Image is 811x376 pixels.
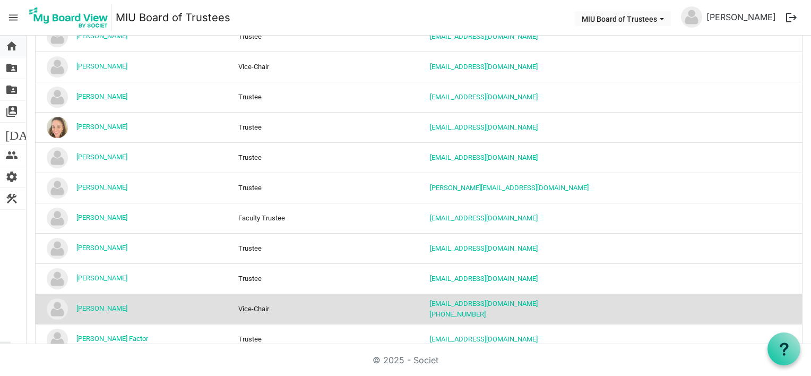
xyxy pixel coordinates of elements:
[419,52,687,82] td: nat@claremontcreek.com is template cell column header Contact Info
[5,166,18,187] span: settings
[687,142,802,173] td: is template cell column header Skills
[76,123,127,131] a: [PERSON_NAME]
[227,203,419,233] td: Faculty Trustee column header Position
[687,82,802,112] td: is template cell column header Skills
[47,329,68,350] img: no-profile-picture.svg
[430,275,538,283] a: [EMAIL_ADDRESS][DOMAIN_NAME]
[36,142,227,173] td: Ram Shrivastaa is template cell column header Name
[76,183,127,191] a: [PERSON_NAME]
[419,324,687,354] td: tfactor@tm.org is template cell column header Contact Info
[687,263,802,294] td: is template cell column header Skills
[702,6,780,28] a: [PERSON_NAME]
[430,63,538,71] a: [EMAIL_ADDRESS][DOMAIN_NAME]
[227,294,419,324] td: Vice-Chair column header Position
[419,21,687,52] td: mheinrich@gmail.com is template cell column header Contact Info
[430,310,486,318] a: [PHONE_NUMBER]
[47,298,68,320] img: no-profile-picture.svg
[47,268,68,289] img: no-profile-picture.svg
[575,11,671,26] button: MIU Board of Trustees dropdownbutton
[687,294,802,324] td: is template cell column header Skills
[76,335,148,343] a: [PERSON_NAME] Factor
[36,21,227,52] td: Michael Heinrich is template cell column header Name
[780,6,803,29] button: logout
[5,123,46,144] span: [DATE]
[116,7,230,28] a: MIU Board of Trustees
[430,184,589,192] a: [PERSON_NAME][EMAIL_ADDRESS][DOMAIN_NAME]
[47,147,68,168] img: no-profile-picture.svg
[227,52,419,82] td: Vice-Chair column header Position
[430,93,538,101] a: [EMAIL_ADDRESS][DOMAIN_NAME]
[227,233,419,263] td: Trustee column header Position
[373,355,438,365] a: © 2025 - Societ
[227,82,419,112] td: Trustee column header Position
[430,335,538,343] a: [EMAIL_ADDRESS][DOMAIN_NAME]
[36,203,227,233] td: Sankari Wegman is template cell column header Name
[26,4,116,31] a: My Board View Logo
[430,153,538,161] a: [EMAIL_ADDRESS][DOMAIN_NAME]
[419,263,687,294] td: susandillbeck108@gmail.com is template cell column header Contact Info
[687,112,802,142] td: is template cell column header Skills
[227,21,419,52] td: Trustee column header Position
[76,62,127,70] a: [PERSON_NAME]
[227,263,419,294] td: Trustee column header Position
[76,32,127,40] a: [PERSON_NAME]
[419,142,687,173] td: ram@maharishiayurveda.global is template cell column header Contact Info
[430,244,538,252] a: [EMAIL_ADDRESS][DOMAIN_NAME]
[419,173,687,203] td: rena@davidlynchfoundation.org is template cell column header Contact Info
[26,4,111,31] img: My Board View Logo
[5,79,18,100] span: folder_shared
[5,36,18,57] span: home
[36,324,227,354] td: Tom Factor is template cell column header Name
[36,263,227,294] td: Susan L Dillbeck is template cell column header Name
[687,233,802,263] td: is template cell column header Skills
[227,173,419,203] td: Trustee column header Position
[419,233,687,263] td: gouldws@verizon.net is template cell column header Contact Info
[47,56,68,78] img: no-profile-picture.svg
[5,101,18,122] span: switch_account
[36,294,227,324] td: Thomas Stanley is template cell column header Name
[430,123,538,131] a: [EMAIL_ADDRESS][DOMAIN_NAME]
[419,82,687,112] td: dr.neilpaterson@maharishi.net is template cell column header Contact Info
[36,173,227,203] td: Rena Boone is template cell column header Name
[47,177,68,199] img: no-profile-picture.svg
[687,203,802,233] td: is template cell column header Skills
[47,26,68,47] img: no-profile-picture.svg
[681,6,702,28] img: no-profile-picture.svg
[227,112,419,142] td: Trustee column header Position
[36,82,227,112] td: Neil Paterson is template cell column header Name
[47,87,68,108] img: no-profile-picture.svg
[76,213,127,221] a: [PERSON_NAME]
[227,142,419,173] td: Trustee column header Position
[47,117,68,138] img: Y2IHeg6M6K6AWdlx1KetVK_Ay7hFgCZsUKfXsDQV6bwfEtvY7JvX8fnCoT1G0lSJJDTXBVDk-GCWhybeRJuv8Q_thumb.png
[430,214,538,222] a: [EMAIL_ADDRESS][DOMAIN_NAME]
[36,233,227,263] td: Scott Gould is template cell column header Name
[47,208,68,229] img: no-profile-picture.svg
[76,92,127,100] a: [PERSON_NAME]
[3,7,23,28] span: menu
[76,244,127,252] a: [PERSON_NAME]
[687,173,802,203] td: is template cell column header Skills
[687,21,802,52] td: is template cell column header Skills
[419,112,687,142] td: ralansky@gmail.com is template cell column header Contact Info
[430,32,538,40] a: [EMAIL_ADDRESS][DOMAIN_NAME]
[419,203,687,233] td: sankari@miu.edu is template cell column header Contact Info
[5,188,18,209] span: construction
[5,144,18,166] span: people
[36,112,227,142] td: Rachel Lansky is template cell column header Name
[76,274,127,282] a: [PERSON_NAME]
[419,294,687,324] td: rajastanley@maharishi.net641-226-0610 is template cell column header Contact Info
[227,324,419,354] td: Trustee column header Position
[430,300,538,307] a: [EMAIL_ADDRESS][DOMAIN_NAME]
[5,57,18,79] span: folder_shared
[687,324,802,354] td: is template cell column header Skills
[76,153,127,161] a: [PERSON_NAME]
[76,304,127,312] a: [PERSON_NAME]
[36,52,227,82] td: Nat Goldhaber is template cell column header Name
[687,52,802,82] td: is template cell column header Skills
[47,238,68,259] img: no-profile-picture.svg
